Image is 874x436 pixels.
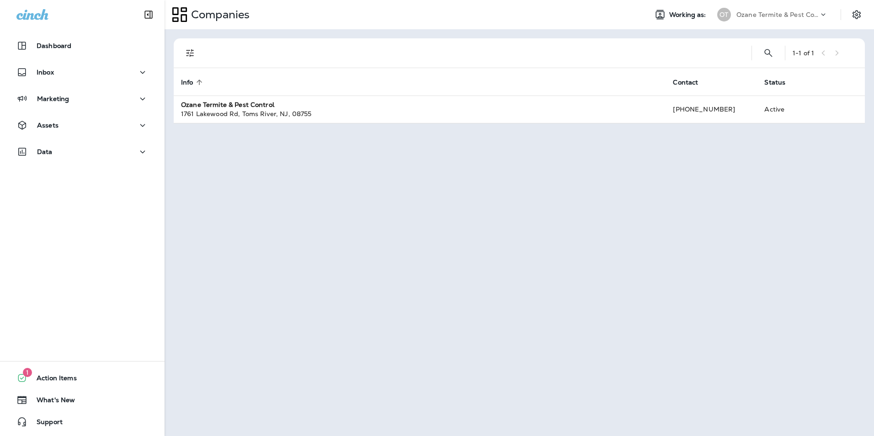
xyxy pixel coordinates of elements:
[764,78,797,86] span: Status
[9,37,155,55] button: Dashboard
[9,90,155,108] button: Marketing
[181,44,199,62] button: Filters
[23,368,32,377] span: 1
[764,79,785,86] span: Status
[717,8,731,21] div: OT
[37,42,71,49] p: Dashboard
[9,413,155,431] button: Support
[793,49,814,57] div: 1 - 1 of 1
[669,11,708,19] span: Working as:
[757,96,815,123] td: Active
[181,78,205,86] span: Info
[9,63,155,81] button: Inbox
[37,95,69,102] p: Marketing
[181,109,658,118] div: 1761 Lakewood Rd , Toms River , NJ , 08755
[9,391,155,409] button: What's New
[848,6,865,23] button: Settings
[759,44,778,62] button: Search Companies
[27,374,77,385] span: Action Items
[27,418,63,429] span: Support
[9,369,155,387] button: 1Action Items
[37,148,53,155] p: Data
[736,11,819,18] p: Ozane Termite & Pest Control
[37,69,54,76] p: Inbox
[37,122,59,129] p: Assets
[9,143,155,161] button: Data
[9,116,155,134] button: Assets
[181,101,274,109] strong: Ozane Termite & Pest Control
[27,396,75,407] span: What's New
[136,5,161,24] button: Collapse Sidebar
[666,96,757,123] td: [PHONE_NUMBER]
[181,79,193,86] span: Info
[187,8,250,21] p: Companies
[673,78,710,86] span: Contact
[673,79,698,86] span: Contact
